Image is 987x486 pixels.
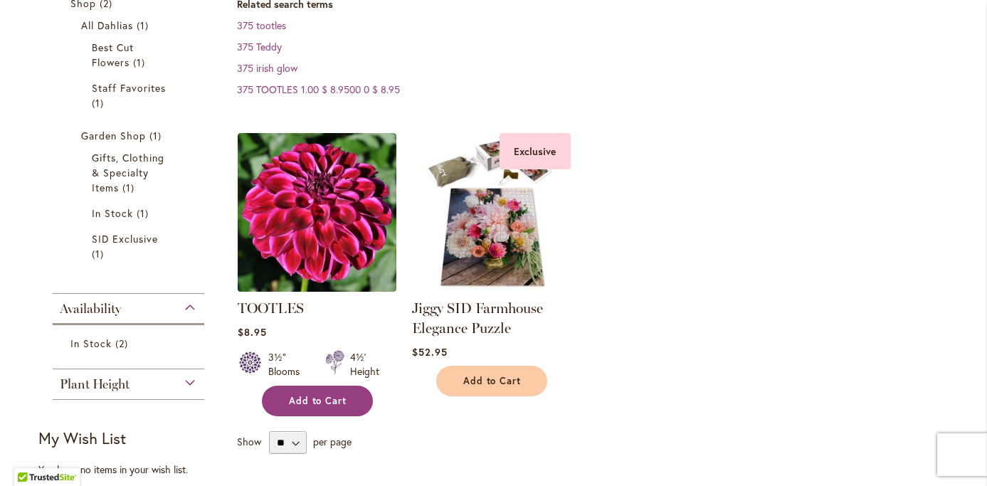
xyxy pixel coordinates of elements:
[237,83,400,96] a: 375 TOOTLES 1.00 $ 8.9500 0 $ 8.95
[149,128,165,143] span: 1
[237,435,261,448] span: Show
[412,281,571,295] a: Jiggy SID Farmhouse Elegance Puzzle Exclusive
[60,301,121,317] span: Availability
[238,300,304,317] a: TOOTLES
[81,18,180,33] a: All Dahlias
[38,428,126,448] strong: My Wish List
[268,350,308,379] div: 3½" Blooms
[92,151,165,194] span: Gifts, Clothing & Specialty Items
[412,345,448,359] span: $52.95
[412,133,571,292] img: Jiggy SID Farmhouse Elegance Puzzle
[92,80,169,110] a: Staff Favorites
[122,180,138,195] span: 1
[92,206,169,221] a: In Stock
[92,231,169,261] a: SID Exclusive
[237,19,286,32] a: 375 tootles
[133,55,149,70] span: 1
[92,41,134,69] span: Best Cut Flowers
[115,336,132,351] span: 2
[137,206,152,221] span: 1
[313,435,352,448] span: per page
[350,350,379,379] div: 4½' Height
[92,232,159,245] span: SID Exclusive
[81,129,147,142] span: Garden Shop
[92,81,167,95] span: Staff Favorites
[262,386,373,416] button: Add to Cart
[238,281,396,295] a: Tootles
[237,61,297,75] a: 375 irish glow
[38,463,228,477] div: You have no items in your wish list.
[412,300,543,337] a: Jiggy SID Farmhouse Elegance Puzzle
[463,375,522,387] span: Add to Cart
[92,40,169,70] a: Best Cut Flowers
[70,336,191,351] a: In Stock 2
[81,19,134,32] span: All Dahlias
[92,150,169,195] a: Gifts, Clothing &amp; Specialty Items
[436,366,547,396] button: Add to Cart
[92,95,107,110] span: 1
[70,337,112,350] span: In Stock
[238,133,396,292] img: Tootles
[238,325,267,339] span: $8.95
[60,376,130,392] span: Plant Height
[11,435,51,475] iframe: Launch Accessibility Center
[81,128,180,143] a: Garden Shop
[92,206,133,220] span: In Stock
[289,395,347,407] span: Add to Cart
[92,246,107,261] span: 1
[500,133,571,169] div: Exclusive
[237,40,282,53] a: 375 Teddy
[137,18,152,33] span: 1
